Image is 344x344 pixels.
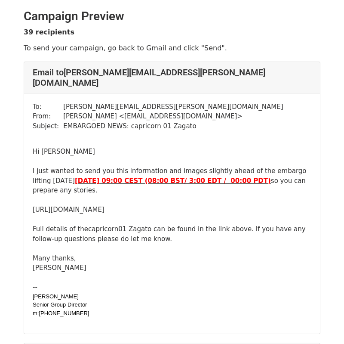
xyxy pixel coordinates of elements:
td: [PERSON_NAME] < [EMAIL_ADDRESS][DOMAIN_NAME] > [63,112,283,121]
span: capricorn [88,225,118,233]
p: To send your campaign, go back to Gmail and click "Send". [24,43,320,53]
div: [URL][DOMAIN_NAME] [33,205,311,215]
td: [PERSON_NAME] Senior Group Director m:[PHONE_NUMBER] [33,292,140,318]
td: Subject: [33,121,63,131]
td: To: [33,102,63,112]
strong: 39 recipients [24,28,74,36]
div: Hi [PERSON_NAME] [33,147,311,157]
span: -- [33,283,37,291]
div: Full details of the 01 Zagato can be found in the link above. If you have any follow-up questions... [33,224,311,244]
td: [PERSON_NAME][EMAIL_ADDRESS][PERSON_NAME][DOMAIN_NAME] [63,102,283,112]
div: Many thanks, [33,254,311,263]
h4: Email to [PERSON_NAME][EMAIL_ADDRESS][PERSON_NAME][DOMAIN_NAME] [33,67,311,88]
font: [DATE] 09:00 CEST (08:00 BST/ 3:00 EDT / 00:00 PDT) [75,177,271,185]
h2: Campaign Preview [24,9,320,24]
td: EMBARGOED NEWS: capricorn 01 Zagato [63,121,283,131]
td: From: [33,112,63,121]
div: I just wanted to send you this information and images slightly ahead of the embargo lifting [DATE... [33,166,311,195]
div: [PERSON_NAME] [33,263,311,273]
